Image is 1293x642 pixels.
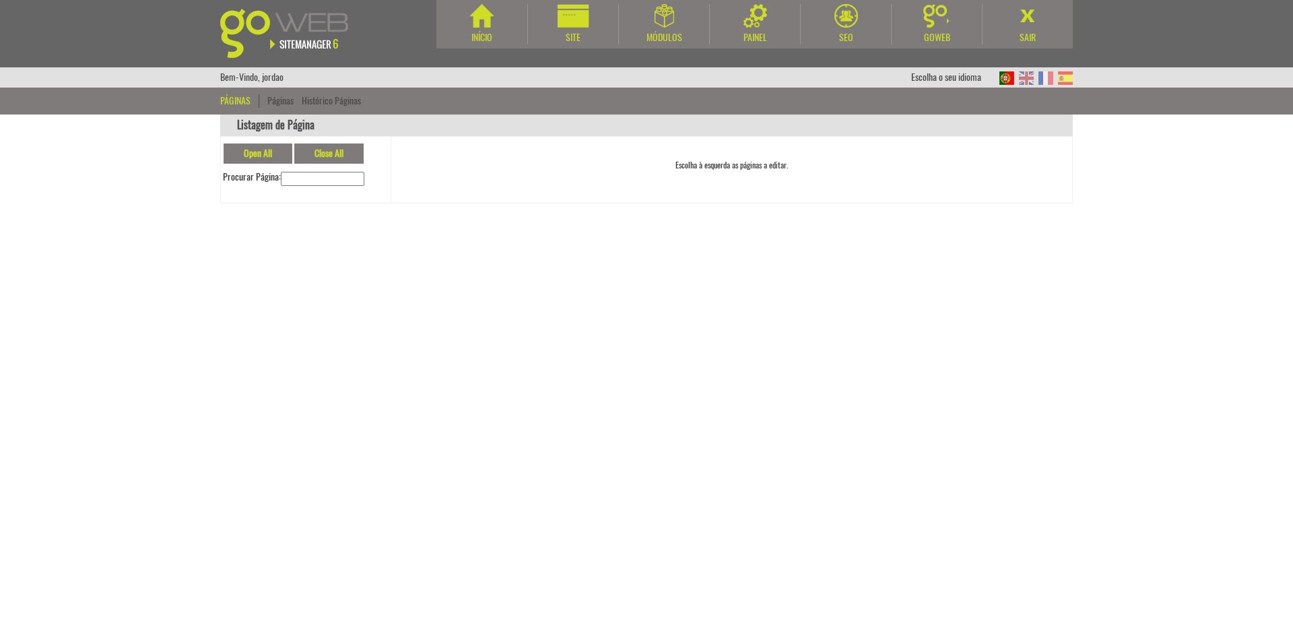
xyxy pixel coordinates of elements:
a: Histórico Páginas [302,94,361,107]
img: Goweb [220,9,364,58]
div: Sair [983,31,1073,44]
div: Site [528,31,618,44]
img: Módulos [655,4,674,28]
img: Painel [743,4,767,28]
div: Bem-Vindo, jordao [220,67,284,88]
button: Open All [224,143,292,164]
img: Goweb [923,4,951,28]
img: Site [558,4,589,28]
button: Close All [294,143,364,164]
div: Listagem de Página [220,115,1073,137]
div: Módulos [619,31,709,44]
div: SEO [801,31,891,44]
a: Páginas [267,94,294,107]
div: Goweb [892,31,982,44]
img: SEO [834,4,858,28]
img: ES [1058,71,1073,85]
img: FR [1038,71,1053,85]
td: Procurar Página: [223,170,364,186]
div: Escolha o seu idioma [911,67,995,88]
div: Páginas [220,94,259,108]
img: PT [999,71,1014,85]
img: EN [1019,71,1034,85]
div: Painel [710,31,800,44]
td: Escolha à esquerda as páginas a editar. [391,137,1073,203]
div: Início [436,31,527,44]
img: Início [470,4,494,28]
img: Sair [1016,4,1040,28]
